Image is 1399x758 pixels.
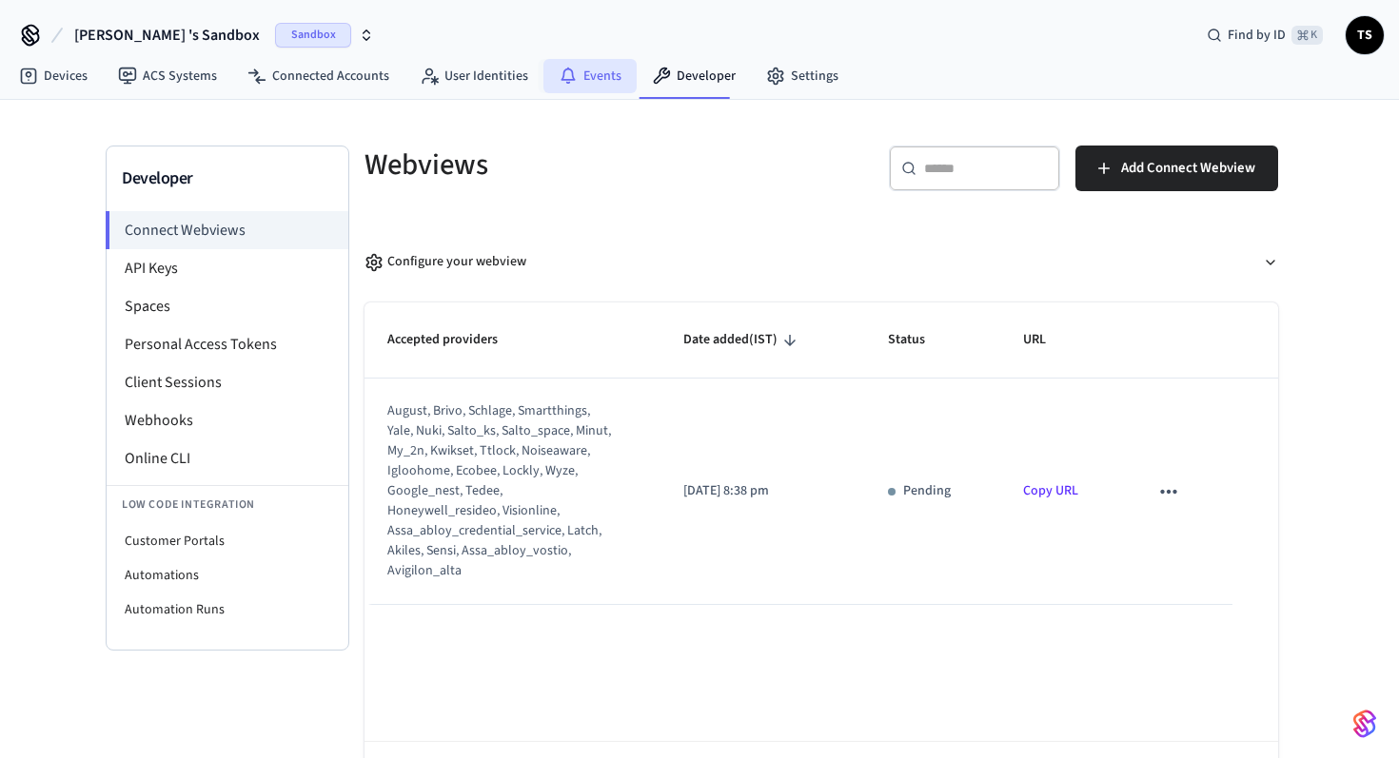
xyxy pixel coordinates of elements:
[107,593,348,627] li: Automation Runs
[888,325,950,355] span: Status
[903,481,951,501] p: Pending
[365,252,526,272] div: Configure your webview
[365,237,1278,287] button: Configure your webview
[1023,325,1071,355] span: URL
[106,211,348,249] li: Connect Webviews
[1291,26,1323,45] span: ⌘ K
[637,59,751,93] a: Developer
[4,59,103,93] a: Devices
[683,325,802,355] span: Date added(IST)
[387,325,522,355] span: Accepted providers
[107,524,348,558] li: Customer Portals
[543,59,637,93] a: Events
[1353,709,1376,739] img: SeamLogoGradient.69752ec5.svg
[1192,18,1338,52] div: Find by ID⌘ K
[683,481,842,501] p: [DATE] 8:38 pm
[122,165,333,192] h3: Developer
[107,325,348,363] li: Personal Access Tokens
[107,287,348,325] li: Spaces
[74,24,260,47] span: [PERSON_NAME] 's Sandbox
[1075,146,1278,191] button: Add Connect Webview
[1121,156,1255,181] span: Add Connect Webview
[387,401,613,581] div: august, brivo, schlage, smartthings, yale, nuki, salto_ks, salto_space, minut, my_2n, kwikset, tt...
[1228,26,1286,45] span: Find by ID
[1348,18,1382,52] span: TS
[232,59,404,93] a: Connected Accounts
[107,363,348,401] li: Client Sessions
[751,59,854,93] a: Settings
[275,23,351,48] span: Sandbox
[365,146,810,185] h5: Webviews
[1023,481,1078,500] a: Copy URL
[1346,16,1384,54] button: TS
[107,249,348,287] li: API Keys
[107,439,348,477] li: Online CLI
[404,59,543,93] a: User Identities
[365,302,1278,605] table: sticky table
[107,558,348,593] li: Automations
[107,485,348,524] li: Low Code Integration
[103,59,232,93] a: ACS Systems
[107,401,348,439] li: Webhooks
